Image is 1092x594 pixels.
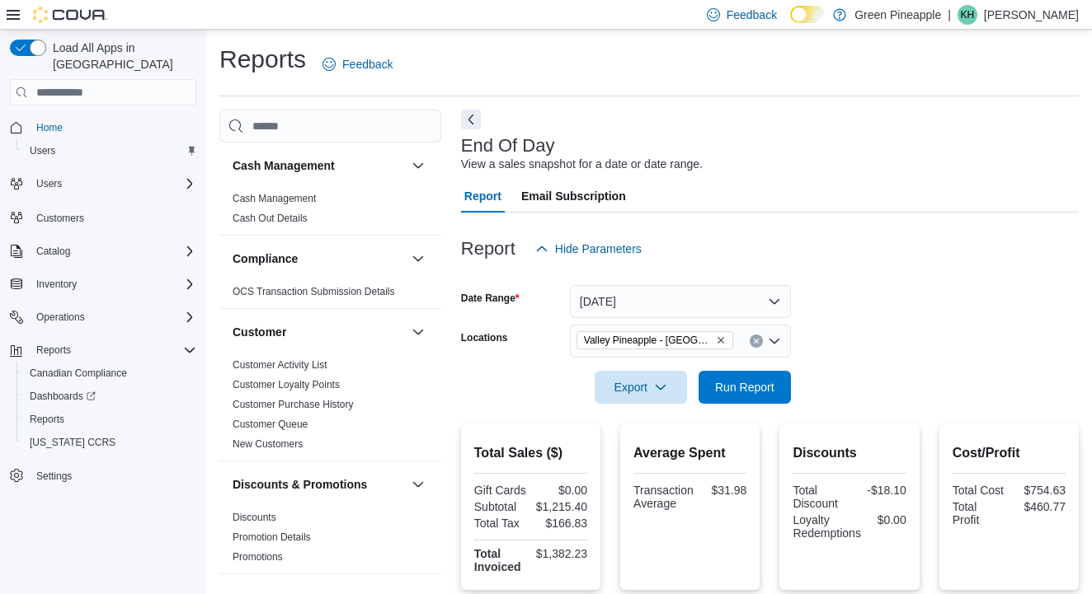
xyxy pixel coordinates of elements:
[1012,500,1066,513] div: $460.77
[36,245,70,258] span: Catalog
[474,517,528,530] div: Total Tax
[233,324,286,340] h3: Customer
[23,386,196,406] span: Dashboards
[408,156,428,175] button: Cash Management
[961,5,975,25] span: KH
[408,475,428,494] button: Discounts & Promotions
[30,274,196,294] span: Inventory
[30,274,83,294] button: Inventory
[30,208,91,228] a: Customers
[595,371,687,404] button: Export
[233,476,367,493] h3: Discounts & Promotions
[30,390,96,403] span: Dashboards
[605,371,677,404] span: Export
[30,241,77,261] button: Catalog
[23,141,196,161] span: Users
[793,484,846,510] div: Total Discount
[3,115,203,139] button: Home
[3,273,203,296] button: Inventory
[30,307,92,327] button: Operations
[953,484,1006,497] div: Total Cost
[36,177,62,190] span: Users
[793,443,906,463] h2: Discounts
[953,500,1006,526] div: Total Profit
[854,5,941,25] p: Green Pineapple
[30,367,127,380] span: Canadian Compliance
[219,282,441,308] div: Compliance
[16,362,203,385] button: Canadian Compliance
[570,285,791,318] button: [DATE]
[529,232,648,265] button: Hide Parameters
[16,385,203,408] a: Dashboards
[16,431,203,454] button: [US_STATE] CCRS
[633,484,694,510] div: Transaction Average
[30,174,68,194] button: Users
[10,109,196,531] nav: Complex example
[461,239,515,259] h3: Report
[948,5,951,25] p: |
[984,5,1079,25] p: [PERSON_NAME]
[3,464,203,488] button: Settings
[633,443,746,463] h2: Average Spent
[715,379,774,395] span: Run Report
[30,117,196,138] span: Home
[36,311,85,324] span: Operations
[16,139,203,162] button: Users
[30,118,69,138] a: Home
[36,121,63,134] span: Home
[219,43,306,76] h1: Reports
[3,240,203,263] button: Catalog
[219,189,441,235] div: Cash Management
[233,531,311,543] a: Promotion Details
[521,180,626,213] span: Email Subscription
[30,465,196,486] span: Settings
[3,339,203,362] button: Reports
[793,513,861,540] div: Loyalty Redemptions
[30,466,78,486] a: Settings
[555,241,642,257] span: Hide Parameters
[233,438,303,450] a: New Customers
[790,23,791,24] span: Dark Mode
[868,513,906,526] div: $0.00
[700,484,747,497] div: $31.98
[3,205,203,229] button: Customers
[461,136,555,156] h3: End Of Day
[727,7,777,23] span: Feedback
[30,307,196,327] span: Operations
[23,363,196,383] span: Canadian Compliance
[716,335,726,345] button: Remove Valley Pineapple - Fruitvale from selection in this group
[534,517,587,530] div: $166.83
[474,484,528,497] div: Gift Cards
[23,409,71,429] a: Reports
[699,371,791,404] button: Run Report
[474,443,587,463] h2: Total Sales ($)
[584,332,713,348] span: Valley Pineapple - [GEOGRAPHIC_DATA]
[233,476,405,493] button: Discounts & Promotions
[30,241,196,261] span: Catalog
[219,355,441,461] div: Customer
[233,551,283,563] a: Promotions
[750,334,763,348] button: Clear input
[30,436,115,449] span: [US_STATE] CCRS
[316,48,399,81] a: Feedback
[219,507,441,573] div: Discounts & Promotions
[953,443,1066,463] h2: Cost/Profit
[464,180,501,213] span: Report
[233,359,327,371] a: Customer Activity List
[23,433,196,452] span: Washington CCRS
[768,334,781,348] button: Open list of options
[46,40,196,72] span: Load All Apps in [GEOGRAPHIC_DATA]
[534,547,587,560] div: $1,382.23
[233,193,316,204] a: Cash Management
[534,500,587,513] div: $1,215.40
[474,500,528,513] div: Subtotal
[233,286,395,297] a: OCS Transaction Submission Details
[233,324,405,340] button: Customer
[474,547,521,573] strong: Total Invoiced
[23,433,122,452] a: [US_STATE] CCRS
[36,278,77,291] span: Inventory
[461,331,508,344] label: Locations
[461,110,481,129] button: Next
[3,306,203,329] button: Operations
[36,344,71,357] span: Reports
